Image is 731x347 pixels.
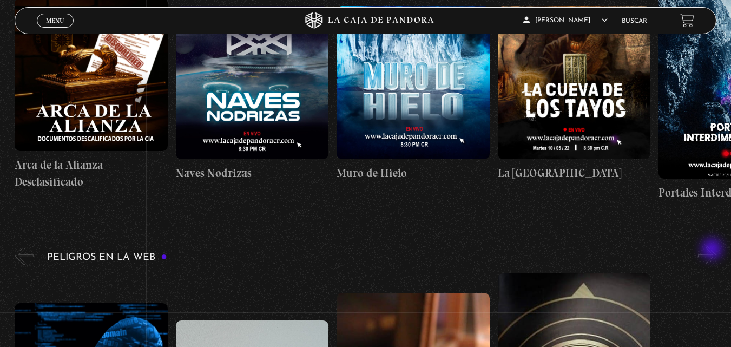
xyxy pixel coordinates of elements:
[622,18,647,24] a: Buscar
[698,246,717,265] button: Next
[498,165,651,182] h4: La [GEOGRAPHIC_DATA]
[176,165,329,182] h4: Naves Nodrizas
[47,252,167,263] h3: Peligros en la web
[42,27,68,34] span: Cerrar
[15,246,34,265] button: Previous
[523,17,608,24] span: [PERSON_NAME]
[15,156,168,191] h4: Arca de la Alianza Desclasificado
[46,17,64,24] span: Menu
[680,13,694,28] a: View your shopping cart
[337,165,490,182] h4: Muro de Hielo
